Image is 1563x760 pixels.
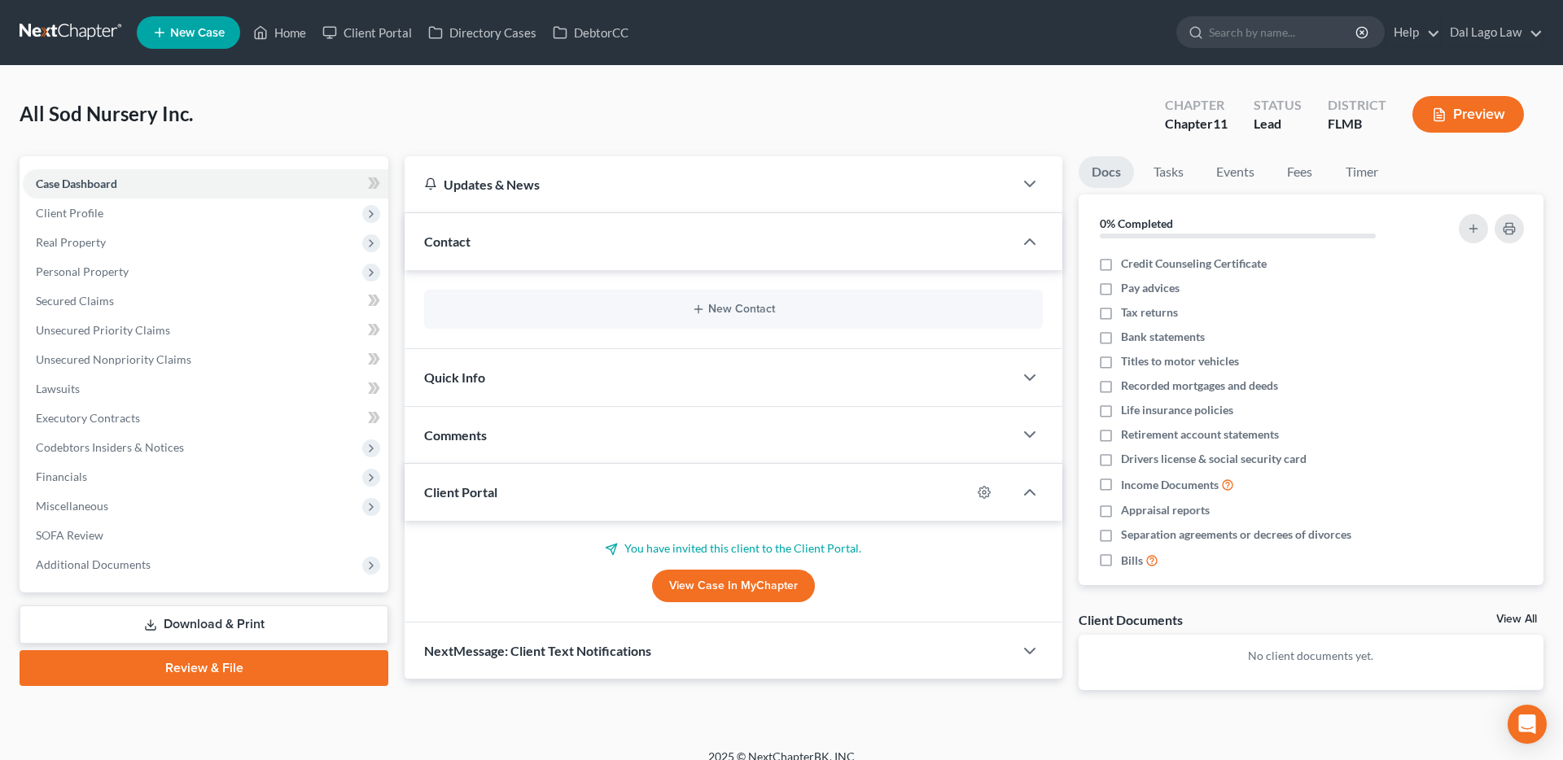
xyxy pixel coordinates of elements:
div: Chapter [1165,115,1228,133]
span: Credit Counseling Certificate [1121,256,1267,272]
a: Docs [1079,156,1134,188]
span: Comments [424,427,487,443]
span: Bills [1121,553,1143,569]
span: Additional Documents [36,557,151,571]
a: Help [1386,18,1440,47]
a: DebtorCC [545,18,637,47]
a: Review & File [20,650,388,686]
div: Lead [1254,115,1302,133]
a: Events [1203,156,1267,188]
span: Bank statements [1121,329,1205,345]
span: Separation agreements or decrees of divorces [1121,526,1351,543]
a: Case Dashboard [23,169,388,199]
span: Miscellaneous [36,499,108,513]
span: SOFA Review [36,528,103,542]
span: Client Profile [36,206,103,220]
span: Retirement account statements [1121,426,1279,443]
p: You have invited this client to the Client Portal. [424,540,1043,557]
span: Unsecured Priority Claims [36,323,170,337]
span: Drivers license & social security card [1121,451,1307,467]
div: Updates & News [424,176,994,193]
a: Fees [1274,156,1326,188]
a: Executory Contracts [23,404,388,433]
a: Home [245,18,314,47]
span: Case Dashboard [36,177,117,190]
a: View All [1496,614,1537,625]
a: SOFA Review [23,521,388,550]
span: Codebtors Insiders & Notices [36,440,184,454]
p: No client documents yet. [1092,648,1530,664]
span: All Sod Nursery Inc. [20,102,193,125]
span: Recorded mortgages and deeds [1121,378,1278,394]
span: Unsecured Nonpriority Claims [36,352,191,366]
a: Unsecured Nonpriority Claims [23,345,388,374]
a: Tasks [1141,156,1197,188]
a: Download & Print [20,605,388,644]
div: Status [1254,96,1302,115]
span: NextMessage: Client Text Notifications [424,643,651,658]
span: Real Property [36,235,106,249]
span: Client Portal [424,484,497,500]
span: Income Documents [1121,477,1219,493]
div: Open Intercom Messenger [1508,705,1547,744]
span: Tax returns [1121,304,1178,321]
div: Client Documents [1079,611,1183,628]
button: New Contact [437,303,1030,316]
strong: 0% Completed [1100,216,1173,230]
a: Unsecured Priority Claims [23,316,388,345]
a: Dal Lago Law [1442,18,1543,47]
div: District [1328,96,1386,115]
input: Search by name... [1209,17,1358,47]
span: Lawsuits [36,382,80,395]
div: FLMB [1328,115,1386,133]
span: Appraisal reports [1121,502,1210,518]
span: Secured Claims [36,294,114,308]
span: Contact [424,234,471,249]
div: Chapter [1165,96,1228,115]
button: Preview [1412,96,1524,133]
span: Quick Info [424,369,485,385]
span: Financials [36,470,87,483]
span: Titles to motor vehicles [1121,353,1239,369]
span: Pay advices [1121,280,1180,296]
span: Life insurance policies [1121,402,1233,418]
a: Lawsuits [23,374,388,404]
a: Directory Cases [420,18,545,47]
a: Secured Claims [23,286,388,316]
a: Timer [1333,156,1391,188]
a: View Case in MyChapter [652,570,815,602]
span: New Case [170,27,225,39]
span: Personal Property [36,264,129,278]
span: Executory Contracts [36,411,140,425]
a: Client Portal [314,18,420,47]
span: 11 [1213,116,1228,131]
